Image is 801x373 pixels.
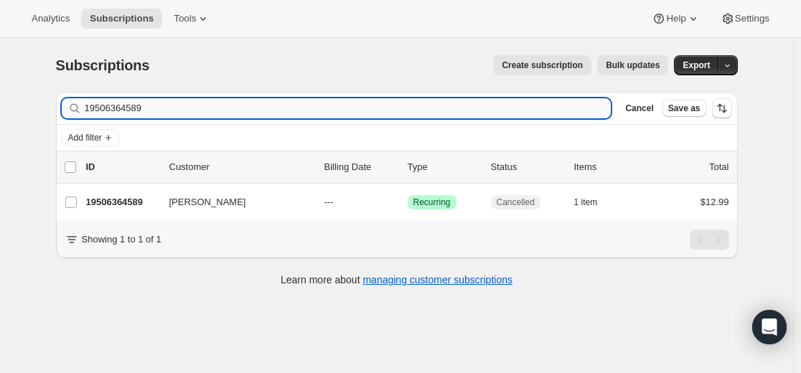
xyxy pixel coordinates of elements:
[86,160,729,174] div: IDCustomerBilling DateTypeStatusItemsTotal
[90,13,154,24] span: Subscriptions
[491,160,563,174] p: Status
[85,98,612,118] input: Filter subscribers
[56,57,150,73] span: Subscriptions
[625,103,653,114] span: Cancel
[735,13,769,24] span: Settings
[174,13,196,24] span: Tools
[62,129,119,146] button: Add filter
[497,197,535,208] span: Cancelled
[574,160,646,174] div: Items
[86,192,729,212] div: 19506364589[PERSON_NAME]---SuccessRecurringCancelled1 item$12.99
[666,13,685,24] span: Help
[165,9,219,29] button: Tools
[668,103,701,114] span: Save as
[712,98,732,118] button: Sort the results
[709,160,729,174] p: Total
[81,9,162,29] button: Subscriptions
[493,55,591,75] button: Create subscription
[68,132,102,143] span: Add filter
[86,195,158,209] p: 19506364589
[32,13,70,24] span: Analytics
[86,160,158,174] p: ID
[502,60,583,71] span: Create subscription
[574,192,614,212] button: 1 item
[324,160,396,174] p: Billing Date
[324,197,334,207] span: ---
[606,60,660,71] span: Bulk updates
[169,160,313,174] p: Customer
[574,197,598,208] span: 1 item
[597,55,668,75] button: Bulk updates
[169,195,246,209] span: [PERSON_NAME]
[281,273,512,287] p: Learn more about
[701,197,729,207] span: $12.99
[752,310,787,344] div: Open Intercom Messenger
[662,100,706,117] button: Save as
[683,60,710,71] span: Export
[413,197,451,208] span: Recurring
[23,9,78,29] button: Analytics
[674,55,718,75] button: Export
[82,232,161,247] p: Showing 1 to 1 of 1
[619,100,659,117] button: Cancel
[161,191,304,214] button: [PERSON_NAME]
[643,9,708,29] button: Help
[362,274,512,285] a: managing customer subscriptions
[690,230,729,250] nav: Pagination
[408,160,479,174] div: Type
[712,9,778,29] button: Settings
